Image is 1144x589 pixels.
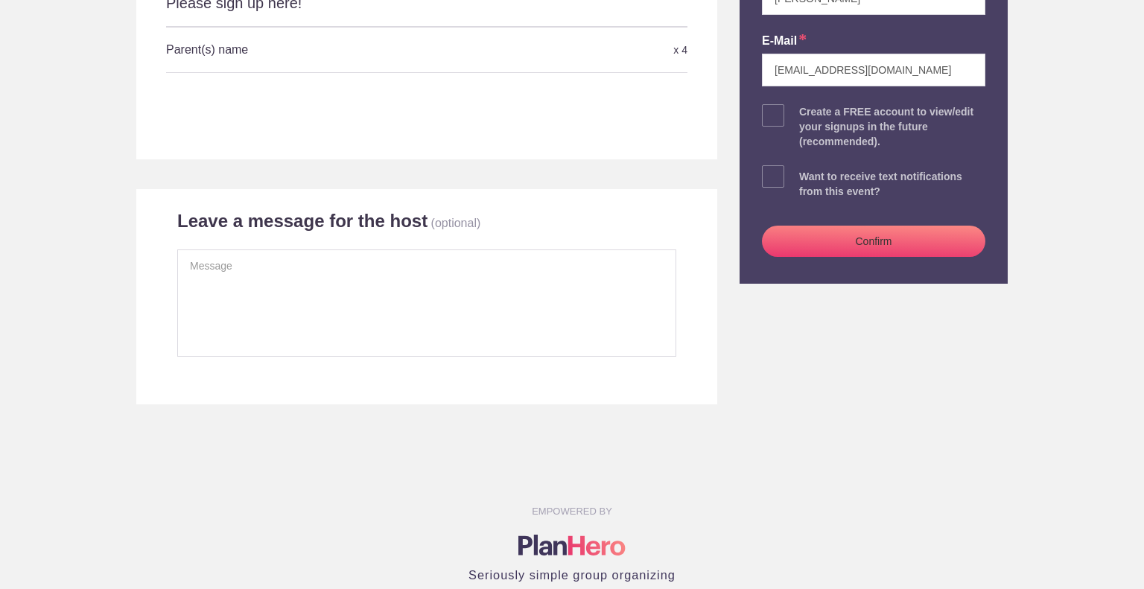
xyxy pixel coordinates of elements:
div: x 4 [514,37,687,63]
small: EMPOWERED BY [532,506,612,517]
h5: Parent(s) name [166,35,514,65]
p: (optional) [431,217,481,229]
div: Want to receive text notifications from this event? [799,169,985,199]
label: E-mail [762,33,807,50]
h4: Seriously simple group organizing [47,566,1097,584]
button: Confirm [762,226,985,257]
h2: Leave a message for the host [177,210,428,232]
input: e.g. julie@gmail.com [762,54,985,86]
div: Create a FREE account to view/edit your signups in the future (recommended). [799,104,985,149]
img: Logo main planhero [518,535,626,555]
